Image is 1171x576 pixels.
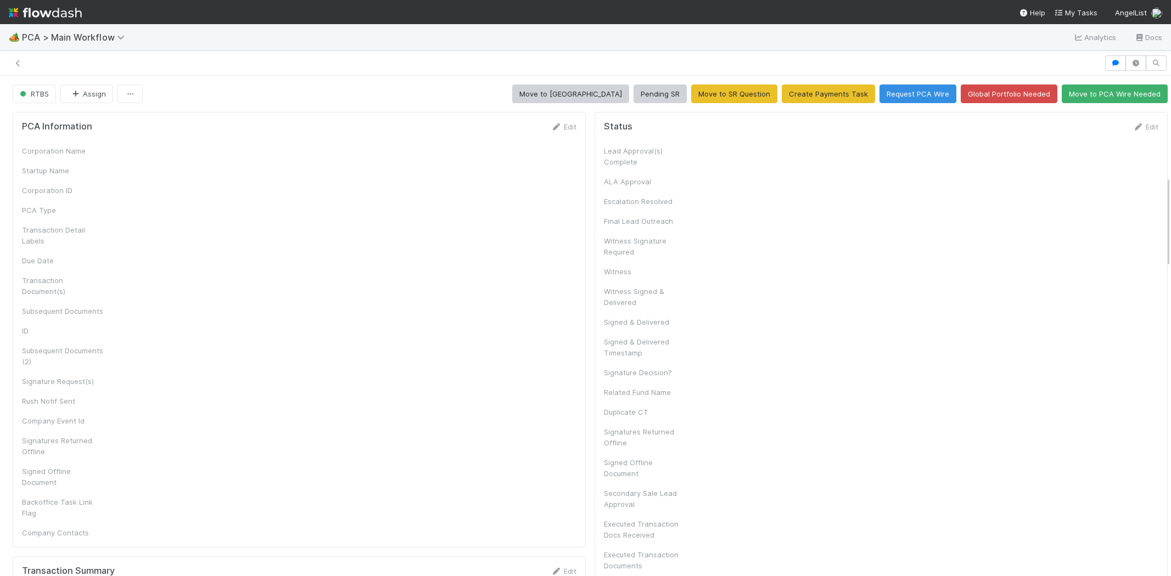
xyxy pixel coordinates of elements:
[604,549,686,571] div: Executed Transaction Documents
[604,387,686,398] div: Related Fund Name
[60,84,113,103] button: Assign
[9,32,20,42] span: 🏕️
[604,176,686,187] div: ALA Approval
[1115,8,1147,17] span: AngelList
[22,32,130,43] span: PCA > Main Workflow
[604,317,686,327] div: Signed & Delivered
[22,396,104,406] div: Rush Notif Sent
[22,145,104,156] div: Corporation Name
[604,518,686,540] div: Executed Transaction Docs Received
[1134,31,1162,44] a: Docs
[691,84,777,103] button: Move to SR Question
[22,527,104,538] div: Company Contacts
[22,415,104,426] div: Company Event Id
[879,84,956,103] button: Request PCA Wire
[22,306,104,317] div: Subsequent Documents
[604,426,686,448] div: Signatures Returned Offline
[22,121,92,132] h5: PCA Information
[1133,122,1158,131] a: Edit
[604,235,686,257] div: Witness Signature Required
[1151,8,1162,19] img: avatar_5106bb14-94e9-4897-80de-6ae81081f36d.png
[551,122,576,131] a: Edit
[22,255,104,266] div: Due Date
[604,196,686,207] div: Escalation Resolved
[1054,7,1097,18] a: My Tasks
[22,496,104,518] div: Backoffice Task Link Flag
[1073,31,1117,44] a: Analytics
[22,205,104,216] div: PCA Type
[604,266,686,277] div: Witness
[782,84,875,103] button: Create Payments Task
[22,165,104,176] div: Startup Name
[22,345,104,367] div: Subsequent Documents (2)
[961,84,1057,103] button: Global Portfolio Needed
[18,89,49,98] span: RTBS
[13,84,56,103] button: RTBS
[604,216,686,227] div: Final Lead Outreach
[1019,7,1045,18] div: Help
[604,145,686,167] div: Lead Approval(s) Complete
[551,567,576,575] a: Edit
[604,367,686,378] div: Signature Decision?
[22,325,104,336] div: ID
[22,466,104,488] div: Signed Offline Document
[1062,84,1168,103] button: Move to PCA Wire Needed
[22,185,104,196] div: Corporation ID
[604,406,686,417] div: Duplicate CT
[9,3,82,22] img: logo-inverted-e16ddd16eac7371096b0.svg
[22,224,104,246] div: Transaction Detail Labels
[604,286,686,308] div: Witness Signed & Delivered
[604,457,686,479] div: Signed Offline Document
[1054,8,1097,17] span: My Tasks
[634,84,687,103] button: Pending SR
[22,275,104,297] div: Transaction Document(s)
[512,84,629,103] button: Move to [GEOGRAPHIC_DATA]
[22,376,104,387] div: Signature Request(s)
[604,488,686,510] div: Secondary Sale Lead Approval
[22,435,104,457] div: Signatures Returned Offline
[604,336,686,358] div: Signed & Delivered Timestamp
[604,121,632,132] h5: Status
